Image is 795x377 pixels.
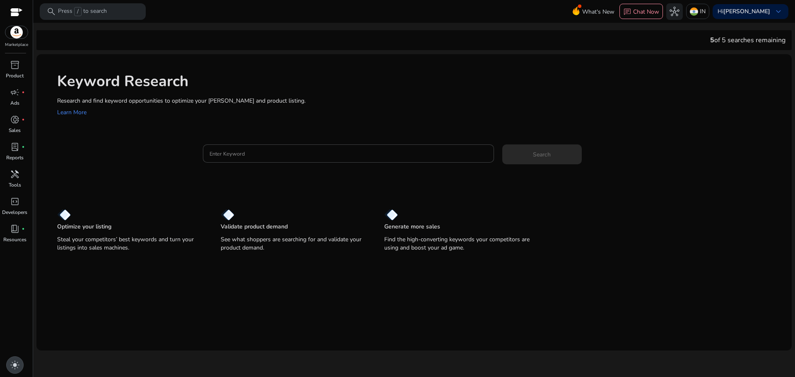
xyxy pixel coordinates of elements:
[10,115,20,125] span: donut_small
[666,3,683,20] button: hub
[9,127,21,134] p: Sales
[10,360,20,370] span: light_mode
[5,26,28,38] img: amazon.svg
[57,108,87,116] a: Learn More
[10,224,20,234] span: book_4
[10,60,20,70] span: inventory_2
[22,118,25,121] span: fiber_manual_record
[57,96,783,105] p: Research and find keyword opportunities to optimize your [PERSON_NAME] and product listing.
[57,209,71,221] img: diamond.svg
[6,154,24,161] p: Reports
[2,209,27,216] p: Developers
[10,169,20,179] span: handyman
[22,91,25,94] span: fiber_manual_record
[57,223,111,231] p: Optimize your listing
[619,4,663,19] button: chatChat Now
[690,7,698,16] img: in.svg
[384,235,531,252] p: Find the high-converting keywords your competitors are using and boost your ad game.
[384,209,398,221] img: diamond.svg
[710,36,714,45] span: 5
[773,7,783,17] span: keyboard_arrow_down
[5,42,28,48] p: Marketplace
[57,72,783,90] h1: Keyword Research
[10,142,20,152] span: lab_profile
[58,7,107,16] p: Press to search
[57,235,204,252] p: Steal your competitors’ best keywords and turn your listings into sales machines.
[3,236,26,243] p: Resources
[10,197,20,207] span: code_blocks
[6,72,24,79] p: Product
[221,209,234,221] img: diamond.svg
[718,9,770,14] p: Hi
[22,227,25,231] span: fiber_manual_record
[384,223,440,231] p: Generate more sales
[221,223,288,231] p: Validate product demand
[723,7,770,15] b: [PERSON_NAME]
[221,235,368,252] p: See what shoppers are searching for and validate your product demand.
[46,7,56,17] span: search
[633,8,659,16] p: Chat Now
[670,7,679,17] span: hub
[22,145,25,149] span: fiber_manual_record
[10,99,19,107] p: Ads
[10,87,20,97] span: campaign
[9,181,21,189] p: Tools
[623,8,631,16] span: chat
[582,5,614,19] span: What's New
[700,4,706,19] p: IN
[710,35,785,45] div: of 5 searches remaining
[74,7,82,16] span: /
